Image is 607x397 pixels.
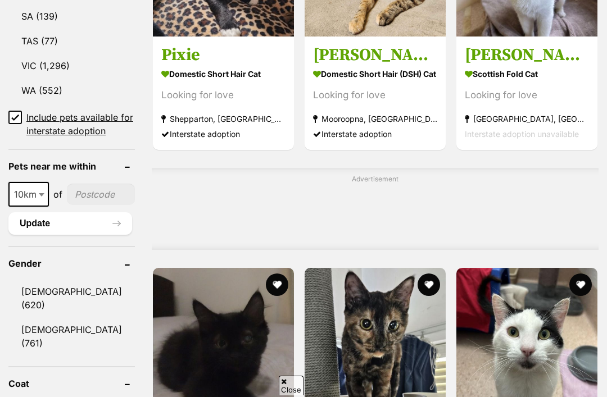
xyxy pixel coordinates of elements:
[465,44,589,66] h3: [PERSON_NAME]
[313,66,437,82] strong: Domestic Short Hair (DSH) Cat
[53,188,62,201] span: of
[465,129,579,139] span: Interstate adoption unavailable
[313,88,437,103] div: Looking for love
[8,4,135,28] a: SA (139)
[26,111,135,138] span: Include pets available for interstate adoption
[161,88,286,103] div: Looking for love
[161,126,286,142] div: Interstate adoption
[465,88,589,103] div: Looking for love
[313,126,437,142] div: Interstate adoption
[8,212,132,235] button: Update
[8,378,135,389] header: Coat
[279,376,303,395] span: Close
[8,258,135,268] header: Gender
[418,273,440,296] button: favourite
[161,44,286,66] h3: Pixie
[266,273,288,296] button: favourite
[67,184,135,205] input: postcode
[305,36,446,150] a: [PERSON_NAME] Domestic Short Hair (DSH) Cat Looking for love Mooroopna, [GEOGRAPHIC_DATA] Interst...
[465,111,589,126] strong: [GEOGRAPHIC_DATA], [GEOGRAPHIC_DATA]
[569,273,592,296] button: favourite
[8,79,135,102] a: WA (552)
[8,161,135,171] header: Pets near me within
[456,36,597,150] a: [PERSON_NAME] Scottish Fold Cat Looking for love [GEOGRAPHIC_DATA], [GEOGRAPHIC_DATA] Interstate ...
[313,111,437,126] strong: Mooroopna, [GEOGRAPHIC_DATA]
[161,111,286,126] strong: Shepparton, [GEOGRAPHIC_DATA]
[161,66,286,82] strong: Domestic Short Hair Cat
[8,111,135,138] a: Include pets available for interstate adoption
[465,66,589,82] strong: Scottish Fold Cat
[313,44,437,66] h3: [PERSON_NAME]
[8,54,135,77] a: VIC (1,296)
[8,280,135,317] a: [DEMOGRAPHIC_DATA] (620)
[8,29,135,53] a: TAS (77)
[8,318,135,355] a: [DEMOGRAPHIC_DATA] (761)
[153,36,294,150] a: Pixie Domestic Short Hair Cat Looking for love Shepparton, [GEOGRAPHIC_DATA] Interstate adoption
[152,168,599,250] div: Advertisement
[10,186,48,202] span: 10km
[8,182,49,207] span: 10km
